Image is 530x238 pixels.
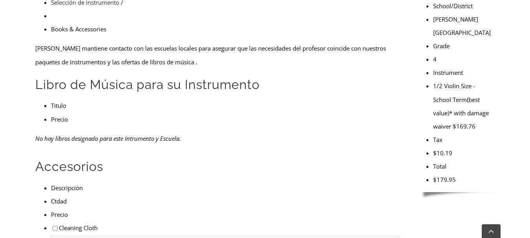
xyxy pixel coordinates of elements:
[433,79,495,133] li: 1/2 Violin Size - School Term(best value)* with damage waiver $169.76
[433,173,495,186] li: $179.95
[433,53,495,66] li: 4
[35,134,181,142] em: No hay libros designado para este Intrumento y Escuela.
[51,181,399,194] li: Descripción
[51,22,399,36] li: Books & Accessories
[51,208,399,221] li: Precio
[35,158,399,175] h2: Accesorios
[417,192,495,199] img: sidebar-footer.png
[433,146,495,160] li: $10.19
[433,160,495,173] li: Total
[51,221,399,234] li: Cleaning Cloth
[433,13,495,39] li: [PERSON_NAME][GEOGRAPHIC_DATA]
[51,113,399,126] li: Precio
[51,99,399,112] li: Titulo
[433,39,495,53] li: Grade
[433,66,495,79] li: Instrument
[51,194,399,208] li: Ctdad
[35,76,399,93] h2: Libro de Música para su Instrumento
[35,42,399,68] p: [PERSON_NAME] mantiene contacto con las escuelas locales para asegurar que las necesidades del pr...
[433,133,495,146] li: Tax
